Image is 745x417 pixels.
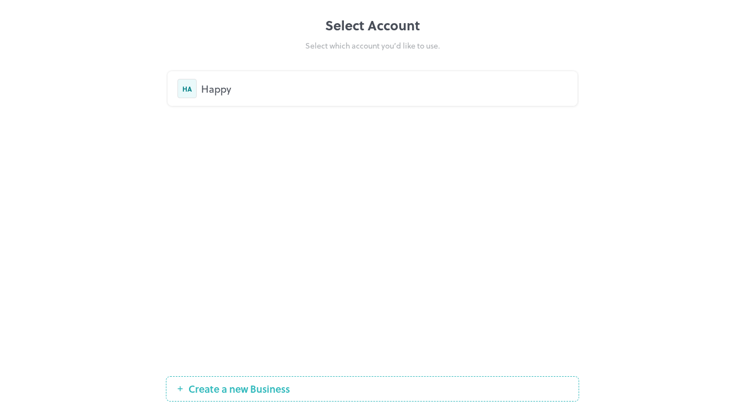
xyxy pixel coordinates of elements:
div: Select which account you’d like to use. [166,40,579,51]
span: Create a new Business [183,383,295,394]
div: Select Account [166,15,579,35]
div: HA [177,79,197,98]
div: Happy [201,81,568,96]
button: Create a new Business [166,376,579,402]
